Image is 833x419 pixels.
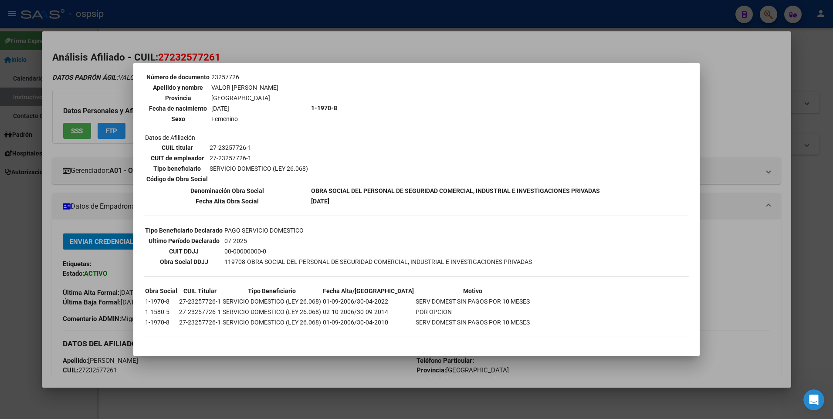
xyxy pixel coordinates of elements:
td: 1-1970-8 [145,318,178,327]
td: VALOR [PERSON_NAME] [211,83,279,92]
td: 1-1580-5 [145,307,178,317]
td: SERV DOMEST SIN PAGOS POR 10 MESES [415,318,530,327]
td: 23257726 [211,72,279,82]
td: 27-23257726-1 [179,307,221,317]
td: 27-23257726-1 [179,297,221,306]
th: CUIT DDJJ [145,247,223,256]
td: 07-2025 [224,236,532,246]
b: 1-1970-8 [311,105,337,112]
th: Denominación Obra Social [145,186,310,196]
b: [DATE] [311,198,329,205]
td: SERV DOMEST SIN PAGOS POR 10 MESES [415,297,530,306]
th: Obra Social [145,286,178,296]
td: PAGO SERVICIO DOMESTICO [224,226,532,235]
td: [DATE] [211,104,279,113]
th: Código de Obra Social [146,174,208,184]
b: OBRA SOCIAL DEL PERSONAL DE SEGURIDAD COMERCIAL, INDUSTRIAL E INVESTIGACIONES PRIVADAS [311,187,600,194]
th: Sexo [146,114,210,124]
td: Femenino [211,114,279,124]
th: CUIL Titular [179,286,221,296]
th: Motivo [415,286,530,296]
th: Ultimo Período Declarado [145,236,223,246]
th: Tipo beneficiario [146,164,208,173]
td: 02-10-2006/30-09-2014 [322,307,414,317]
td: 27-23257726-1 [179,318,221,327]
th: Tipo Beneficiario Declarado [145,226,223,235]
td: SERVICIO DOMESTICO (LEY 26.068) [222,297,322,306]
td: 01-09-2006/30-04-2022 [322,297,414,306]
td: 27-23257726-1 [209,153,308,163]
th: Fecha de nacimiento [146,104,210,113]
td: 00-00000000-0 [224,247,532,256]
th: Provincia [146,93,210,103]
th: Tipo Beneficiario [222,286,322,296]
th: Número de documento [146,72,210,82]
td: SERVICIO DOMESTICO (LEY 26.068) [222,318,322,327]
iframe: Intercom live chat [803,389,824,410]
td: SERVICIO DOMESTICO (LEY 26.068) [222,307,322,317]
th: Fecha Alta Obra Social [145,196,310,206]
td: 01-09-2006/30-04-2010 [322,318,414,327]
th: Fecha Alta/[GEOGRAPHIC_DATA] [322,286,414,296]
td: SERVICIO DOMESTICO (LEY 26.068) [209,164,308,173]
td: 1-1970-8 [145,297,178,306]
th: CUIL titular [146,143,208,152]
td: 27-23257726-1 [209,143,308,152]
td: [GEOGRAPHIC_DATA] [211,93,279,103]
th: CUIT de empleador [146,153,208,163]
td: 119708-OBRA SOCIAL DEL PERSONAL DE SEGURIDAD COMERCIAL, INDUSTRIAL E INVESTIGACIONES PRIVADAS [224,257,532,267]
th: Obra Social DDJJ [145,257,223,267]
td: POR OPCION [415,307,530,317]
th: Apellido y nombre [146,83,210,92]
td: Datos personales Datos de Afiliación [145,31,310,185]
